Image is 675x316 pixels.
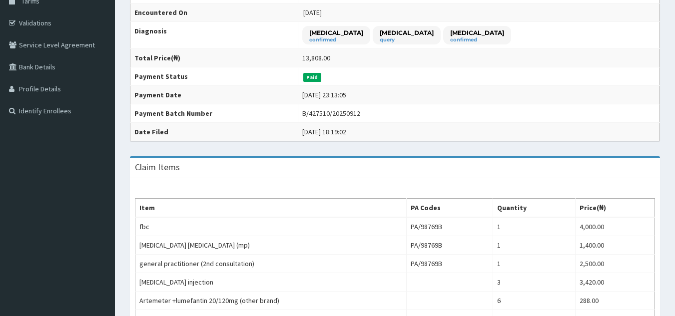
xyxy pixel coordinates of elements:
[135,292,407,310] td: Artemeter +lumefantin 20/120mg (other brand)
[576,236,655,255] td: 1,400.00
[406,199,493,218] th: PA Codes
[302,108,360,118] div: B/427510/20250912
[493,236,576,255] td: 1
[135,199,407,218] th: Item
[576,273,655,292] td: 3,420.00
[493,199,576,218] th: Quantity
[493,255,576,273] td: 1
[576,217,655,236] td: 4,000.00
[493,273,576,292] td: 3
[302,127,346,137] div: [DATE] 18:19:02
[576,199,655,218] th: Price(₦)
[135,217,407,236] td: fbc
[576,255,655,273] td: 2,500.00
[406,236,493,255] td: PA/98769B
[302,53,330,63] div: 13,808.00
[309,28,363,37] p: [MEDICAL_DATA]
[130,22,298,49] th: Diagnosis
[309,37,363,42] small: confirmed
[380,28,434,37] p: [MEDICAL_DATA]
[130,67,298,86] th: Payment Status
[406,255,493,273] td: PA/98769B
[130,123,298,141] th: Date Filed
[576,292,655,310] td: 288.00
[130,49,298,67] th: Total Price(₦)
[450,28,504,37] p: [MEDICAL_DATA]
[130,3,298,22] th: Encountered On
[303,8,322,17] span: [DATE]
[406,217,493,236] td: PA/98769B
[450,37,504,42] small: confirmed
[130,86,298,104] th: Payment Date
[130,104,298,123] th: Payment Batch Number
[135,163,180,172] h3: Claim Items
[135,255,407,273] td: general practitioner (2nd consultation)
[493,292,576,310] td: 6
[135,236,407,255] td: [MEDICAL_DATA] [MEDICAL_DATA] (mp)
[135,273,407,292] td: [MEDICAL_DATA] injection
[380,37,434,42] small: query
[303,73,321,82] span: Paid
[302,90,346,100] div: [DATE] 23:13:05
[493,217,576,236] td: 1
